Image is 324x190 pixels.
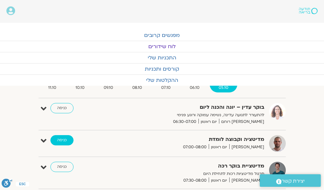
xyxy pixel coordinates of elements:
[219,118,264,125] span: [PERSON_NAME] רוחם
[126,135,264,144] strong: מדיטציה וקבוצה לומדת
[181,84,208,91] span: 06.10
[50,135,74,145] a: כניסה
[209,144,229,151] span: יום ראשון
[126,170,264,177] p: תרגול מדיטציות רכות לתחילת היום
[210,84,237,91] span: 05.10
[229,144,264,151] span: [PERSON_NAME]
[50,103,74,113] a: כניסה
[126,112,264,118] p: להתעורר לתנועה עדינה, נשימה עמוקה ורוגע פנימי
[123,84,151,91] span: 08.10
[152,84,180,91] span: 07.10
[181,144,209,151] span: 07:00-08:00
[66,84,93,91] span: 10.10
[95,84,122,91] span: 09.10
[50,162,74,172] a: כניסה
[282,177,305,186] span: יצירת קשר
[171,118,198,125] span: 06:30-07:00
[260,174,321,187] a: יצירת קשר
[126,162,264,170] strong: מדיטציית בוקר רכה
[198,118,219,125] span: יום ראשון
[181,177,209,184] span: 07:30-08:00
[229,177,264,184] span: [PERSON_NAME]
[126,103,264,112] strong: בוקר עדין – יוגה והכנה ליום
[209,177,229,184] span: יום ראשון
[39,84,65,91] span: 11.10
